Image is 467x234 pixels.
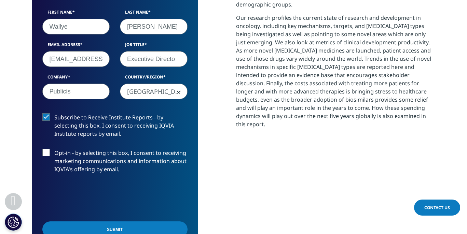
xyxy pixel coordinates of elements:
[236,14,435,133] p: Our research profiles the current state of research and development in oncology, including key me...
[42,74,110,84] label: Company
[42,113,188,142] label: Subscribe to Receive Institute Reports - by selecting this box, I consent to receiving IQVIA Inst...
[120,42,188,51] label: Job Title
[5,214,22,231] button: Cookies Settings
[424,205,450,210] span: Contact Us
[42,149,188,177] label: Opt-in - by selecting this box, I consent to receiving marketing communications and information a...
[120,9,188,19] label: Last Name
[414,200,460,216] a: Contact Us
[120,74,188,84] label: Country/Region
[120,84,188,99] span: United States
[42,42,110,51] label: Email Address
[120,84,187,100] span: United States
[42,9,110,19] label: First Name
[42,184,146,211] iframe: reCAPTCHA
